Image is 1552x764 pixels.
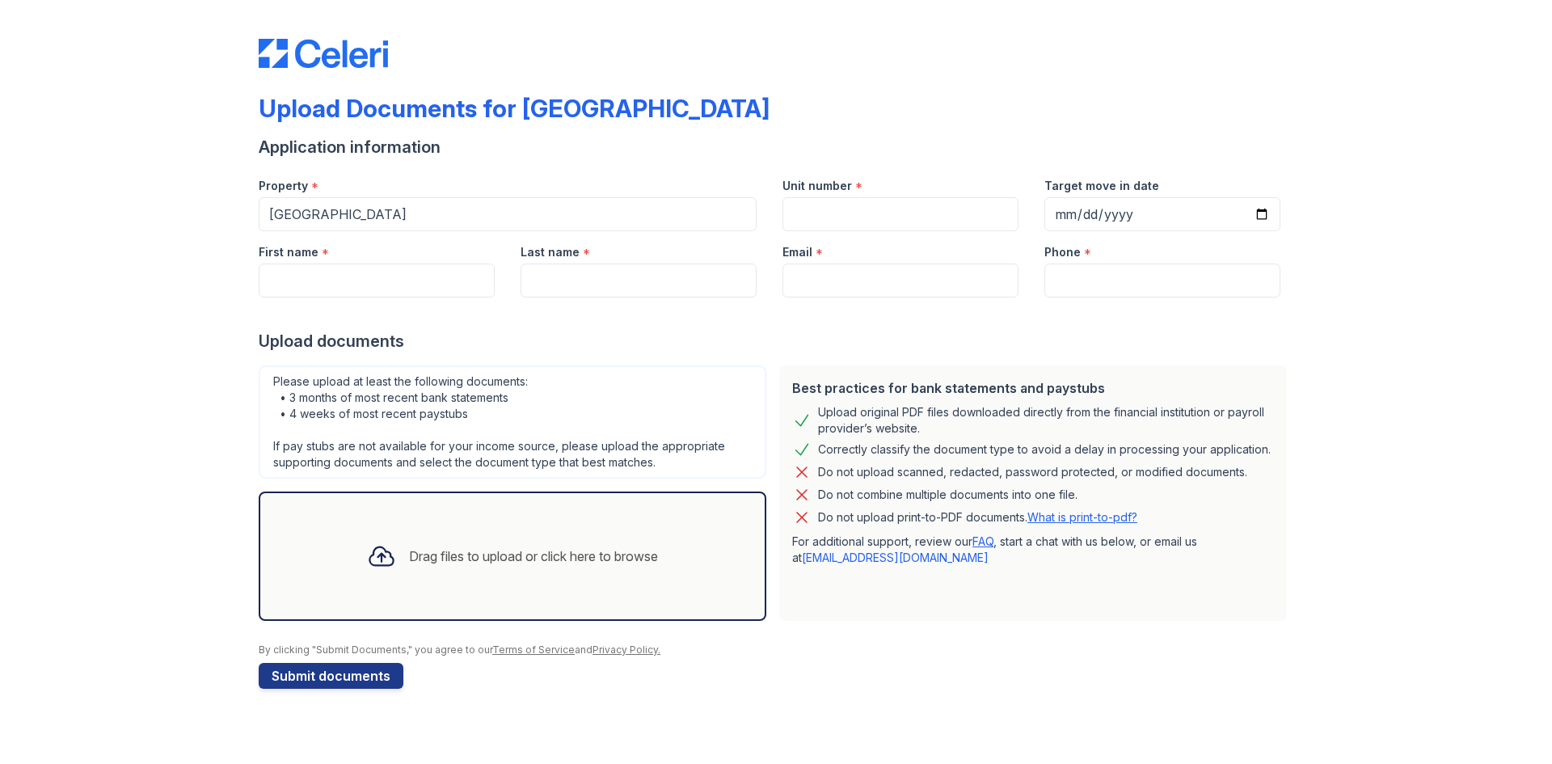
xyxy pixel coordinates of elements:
[1044,178,1159,194] label: Target move in date
[972,534,993,548] a: FAQ
[818,404,1274,437] div: Upload original PDF files downloaded directly from the financial institution or payroll provider’...
[259,136,1293,158] div: Application information
[259,330,1293,352] div: Upload documents
[259,178,308,194] label: Property
[782,178,852,194] label: Unit number
[409,547,658,566] div: Drag files to upload or click here to browse
[1027,510,1137,524] a: What is print-to-pdf?
[818,485,1078,504] div: Do not combine multiple documents into one file.
[818,462,1247,482] div: Do not upload scanned, redacted, password protected, or modified documents.
[593,644,660,656] a: Privacy Policy.
[802,551,989,564] a: [EMAIL_ADDRESS][DOMAIN_NAME]
[782,244,812,260] label: Email
[259,644,1293,656] div: By clicking "Submit Documents," you agree to our and
[521,244,580,260] label: Last name
[259,663,403,689] button: Submit documents
[492,644,575,656] a: Terms of Service
[259,39,388,68] img: CE_Logo_Blue-a8612792a0a2168367f1c8372b55b34899dd931a85d93a1a3d3e32e68fde9ad4.png
[792,534,1274,566] p: For additional support, review our , start a chat with us below, or email us at
[792,378,1274,398] div: Best practices for bank statements and paystubs
[1044,244,1081,260] label: Phone
[259,244,318,260] label: First name
[259,94,770,123] div: Upload Documents for [GEOGRAPHIC_DATA]
[818,509,1137,526] p: Do not upload print-to-PDF documents.
[818,440,1271,459] div: Correctly classify the document type to avoid a delay in processing your application.
[259,365,766,479] div: Please upload at least the following documents: • 3 months of most recent bank statements • 4 wee...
